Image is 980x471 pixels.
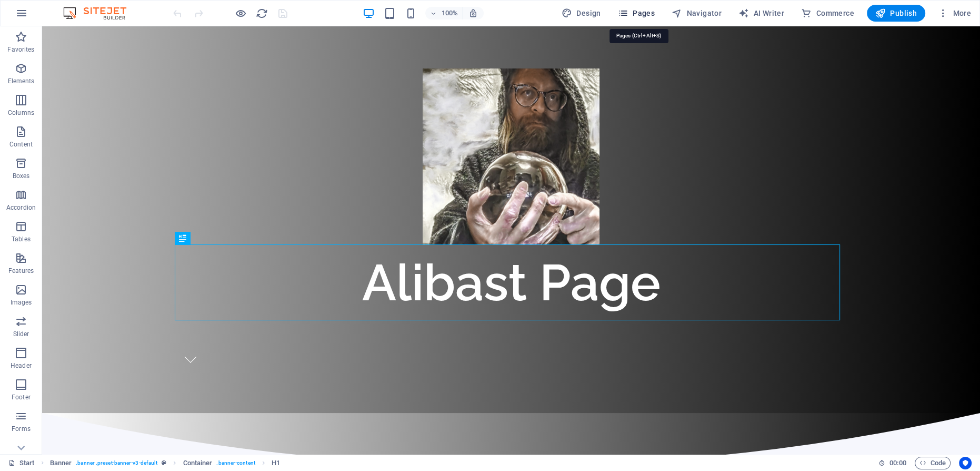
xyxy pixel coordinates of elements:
[425,7,463,19] button: 100%
[11,298,32,307] p: Images
[889,457,906,469] span: 00 00
[614,5,659,22] button: Pages
[76,457,157,469] span: . banner .preset-banner-v3-default
[557,5,605,22] div: Design (Ctrl+Alt+Y)
[61,7,139,19] img: Editor Logo
[11,361,32,370] p: Header
[667,5,726,22] button: Navigator
[557,5,605,22] button: Design
[797,5,858,22] button: Commerce
[878,457,906,469] h6: Session time
[50,457,72,469] span: Click to select. Double-click to edit
[12,425,31,433] p: Forms
[50,457,280,469] nav: breadcrumb
[8,77,35,85] p: Elements
[897,459,898,467] span: :
[6,203,36,212] p: Accordion
[672,8,722,18] span: Navigator
[867,5,925,22] button: Publish
[738,8,784,18] span: AI Writer
[13,330,29,338] p: Slider
[915,457,951,469] button: Code
[256,7,268,19] i: Reload page
[8,109,34,117] p: Columns
[562,8,601,18] span: Design
[183,457,213,469] span: Click to select. Double-click to edit
[255,7,268,19] button: reload
[162,460,166,466] i: This element is a customizable preset
[919,457,946,469] span: Code
[216,457,255,469] span: . banner-content
[468,8,478,18] i: On resize automatically adjust zoom level to fit chosen device.
[12,235,31,243] p: Tables
[734,5,788,22] button: AI Writer
[12,393,31,401] p: Footer
[8,457,35,469] a: Click to cancel selection. Double-click to open Pages
[801,8,854,18] span: Commerce
[938,8,971,18] span: More
[13,172,30,180] p: Boxes
[618,8,655,18] span: Pages
[9,140,33,149] p: Content
[875,8,917,18] span: Publish
[234,7,247,19] button: Click here to leave preview mode and continue editing
[7,45,34,54] p: Favorites
[272,457,280,469] span: Click to select. Double-click to edit
[959,457,972,469] button: Usercentrics
[441,7,458,19] h6: 100%
[8,267,34,275] p: Features
[934,5,975,22] button: More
